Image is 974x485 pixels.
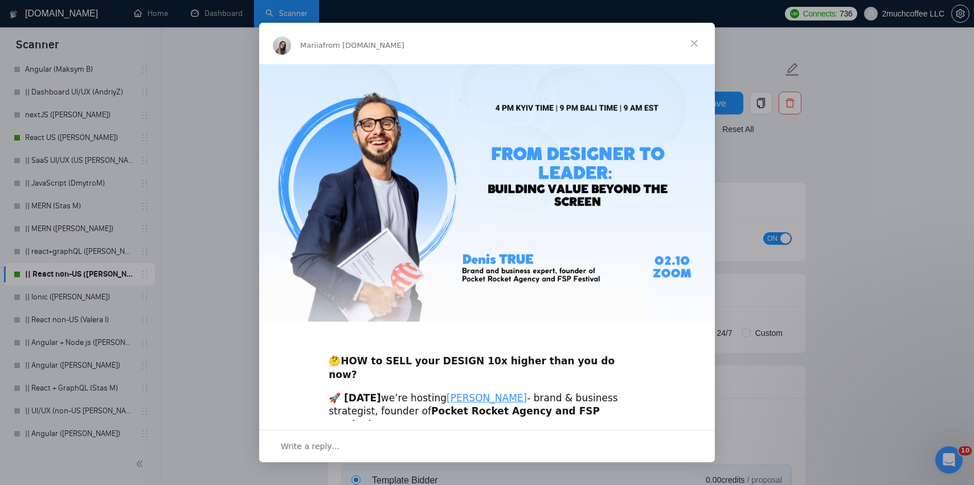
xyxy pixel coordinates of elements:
div: Open conversation and reply [259,430,715,462]
span: Close [674,23,715,64]
a: [PERSON_NAME] [447,392,527,404]
b: HOW to SELL your DESIGN 10x higher than you do now? [329,355,615,380]
div: 🤔 [329,341,645,381]
b: Pocket Rocket Agency and FSP Festival. [329,405,600,430]
span: Write a reply… [281,439,340,454]
img: Profile image for Mariia [273,36,291,55]
div: we’re hosting - brand & business strategist, founder of [329,392,645,432]
b: 🚀 [DATE] [329,392,381,404]
span: from [DOMAIN_NAME] [323,41,404,50]
span: Mariia [300,41,323,50]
